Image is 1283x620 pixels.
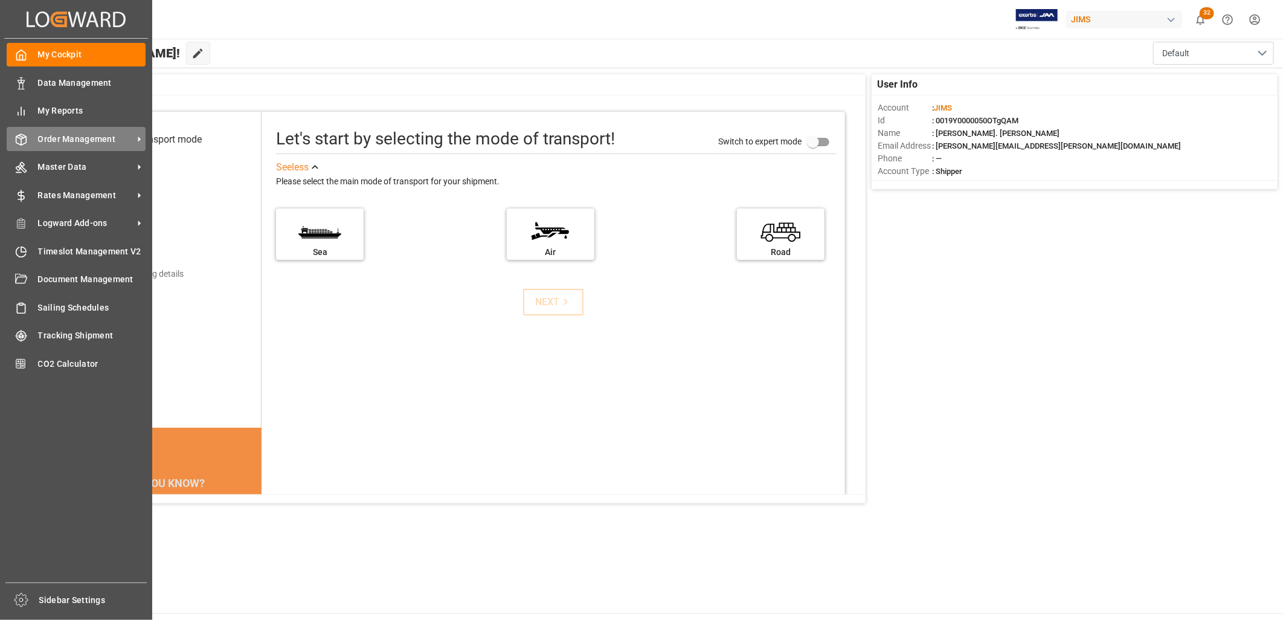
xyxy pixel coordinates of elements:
[718,137,802,146] span: Switch to expert mode
[108,268,184,280] div: Add shipping details
[38,189,133,202] span: Rates Management
[1200,7,1214,19] span: 32
[7,324,146,347] a: Tracking Shipment
[932,167,962,176] span: : Shipper
[38,329,146,342] span: Tracking Shipment
[276,160,309,175] div: See less
[38,48,146,61] span: My Cockpit
[7,239,146,263] a: Timeslot Management V2
[878,152,932,165] span: Phone
[878,140,932,152] span: Email Address
[1066,8,1187,31] button: JIMS
[932,116,1018,125] span: : 0019Y0000050OTgQAM
[1162,47,1189,60] span: Default
[68,470,262,496] div: DID YOU KNOW?
[535,295,572,309] div: NEXT
[38,302,146,314] span: Sailing Schedules
[108,132,202,147] div: Select transport mode
[1016,9,1058,30] img: Exertis%20JAM%20-%20Email%20Logo.jpg_1722504956.jpg
[932,103,952,112] span: :
[743,246,818,259] div: Road
[1187,6,1214,33] button: show 32 new notifications
[7,71,146,94] a: Data Management
[276,126,615,152] div: Let's start by selecting the mode of transport!
[38,273,146,286] span: Document Management
[7,352,146,375] a: CO2 Calculator
[934,103,952,112] span: JIMS
[282,246,358,259] div: Sea
[38,161,133,173] span: Master Data
[878,114,932,127] span: Id
[878,165,932,178] span: Account Type
[878,77,918,92] span: User Info
[38,245,146,258] span: Timeslot Management V2
[878,127,932,140] span: Name
[7,99,146,123] a: My Reports
[39,594,147,607] span: Sidebar Settings
[7,43,146,66] a: My Cockpit
[38,358,146,370] span: CO2 Calculator
[1153,42,1274,65] button: open menu
[1214,6,1241,33] button: Help Center
[932,129,1060,138] span: : [PERSON_NAME]. [PERSON_NAME]
[7,295,146,319] a: Sailing Schedules
[7,268,146,291] a: Document Management
[38,77,146,89] span: Data Management
[932,141,1181,150] span: : [PERSON_NAME][EMAIL_ADDRESS][PERSON_NAME][DOMAIN_NAME]
[523,289,584,315] button: NEXT
[932,154,942,163] span: : —
[50,42,180,65] span: Hello [PERSON_NAME]!
[38,133,133,146] span: Order Management
[878,102,932,114] span: Account
[513,246,588,259] div: Air
[276,175,836,189] div: Please select the main mode of transport for your shipment.
[38,217,133,230] span: Logward Add-ons
[1066,11,1182,28] div: JIMS
[38,105,146,117] span: My Reports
